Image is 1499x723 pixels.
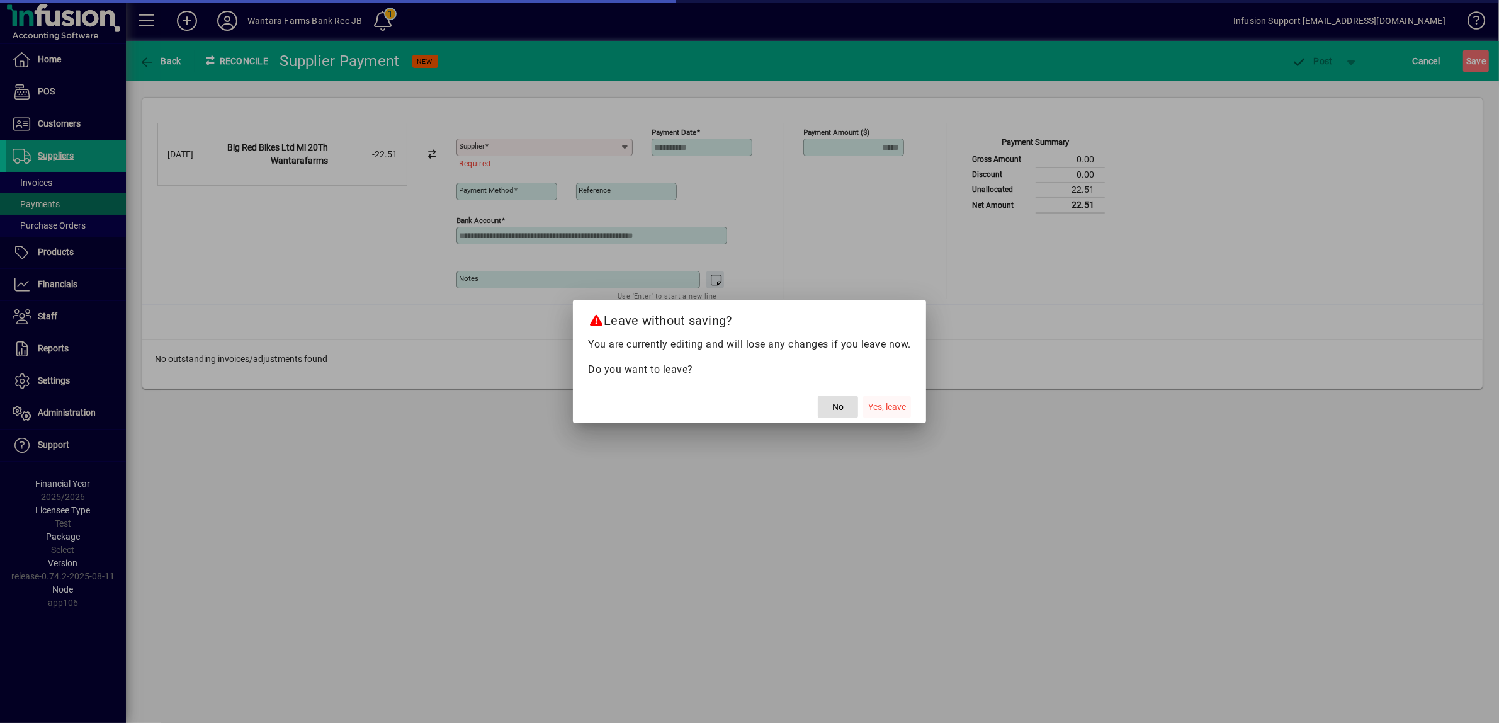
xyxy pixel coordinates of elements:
[573,300,926,336] h2: Leave without saving?
[863,396,911,418] button: Yes, leave
[818,396,858,418] button: No
[832,401,844,414] span: No
[588,362,911,377] p: Do you want to leave?
[588,337,911,352] p: You are currently editing and will lose any changes if you leave now.
[868,401,906,414] span: Yes, leave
